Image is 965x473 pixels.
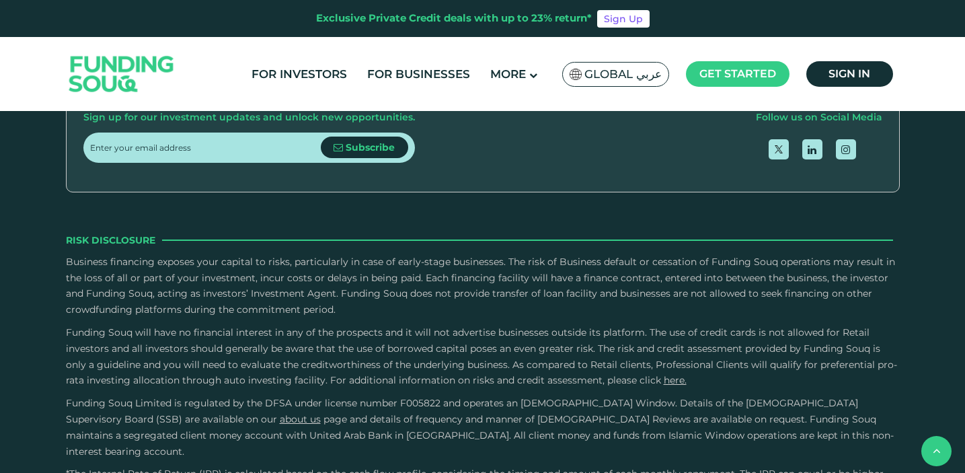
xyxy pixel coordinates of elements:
span: Funding Souq will have no financial interest in any of the prospects and it will not advertise bu... [66,326,897,386]
a: Sign Up [597,10,650,28]
a: here. [664,374,687,386]
span: page [323,413,347,425]
div: Sign up for our investment updates and unlock new opportunities. [83,110,415,126]
div: Exclusive Private Credit deals with up to 23% return* [316,11,592,26]
span: Funding Souq Limited is regulated by the DFSA under license number F005822 and operates an [DEMOG... [66,397,858,425]
button: Subscribe [321,137,408,158]
img: SA Flag [570,69,582,80]
a: open Instagram [836,139,856,159]
a: open Twitter [769,139,789,159]
a: For Investors [248,63,350,85]
a: open Linkedin [802,139,822,159]
span: Sign in [828,67,870,80]
button: back [921,436,952,466]
a: Sign in [806,61,893,87]
span: Risk Disclosure [66,233,155,248]
span: and details of frequency and manner of [DEMOGRAPHIC_DATA] Reviews are available on request. Fundi... [66,413,894,458]
span: More [490,67,526,81]
span: Get started [699,67,776,80]
span: Global عربي [584,67,662,82]
p: Business financing exposes your capital to risks, particularly in case of early-stage businesses.... [66,254,900,318]
span: Subscribe [346,141,395,153]
div: Follow us on Social Media [756,110,882,126]
img: Logo [56,40,188,108]
a: About Us [280,413,321,425]
a: For Businesses [364,63,473,85]
input: Enter your email address [90,133,321,163]
img: twitter [775,145,783,153]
